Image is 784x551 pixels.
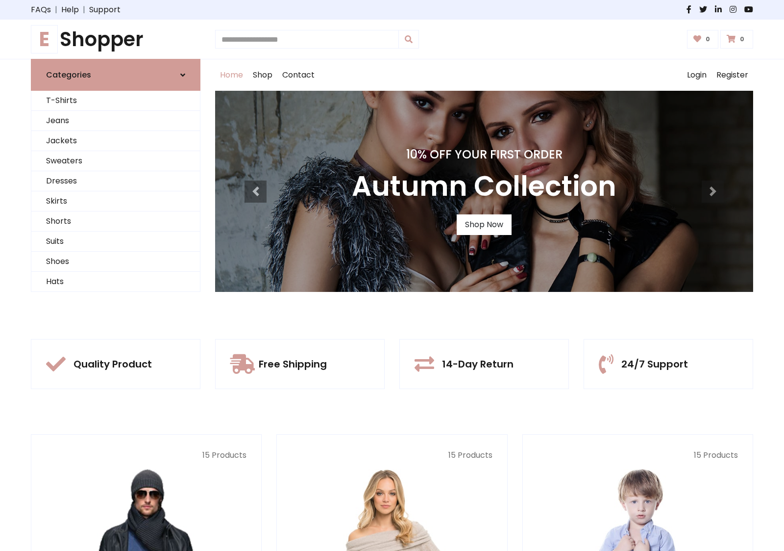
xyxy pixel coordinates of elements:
a: Shorts [31,211,200,232]
a: Shop Now [457,214,512,235]
span: 0 [737,35,747,44]
h3: Autumn Collection [352,170,616,203]
a: Help [61,4,79,16]
a: Home [215,59,248,91]
a: Shoes [31,252,200,272]
span: | [79,4,89,16]
a: Jackets [31,131,200,151]
h5: 24/7 Support [621,358,688,370]
a: 0 [687,30,719,49]
a: Sweaters [31,151,200,171]
h1: Shopper [31,27,200,51]
span: 0 [703,35,712,44]
a: Register [711,59,753,91]
a: Skirts [31,191,200,211]
a: EShopper [31,27,200,51]
a: Suits [31,232,200,252]
a: Hats [31,272,200,292]
span: E [31,25,58,53]
h6: Categories [46,70,91,79]
p: 15 Products [292,449,492,461]
h5: Free Shipping [259,358,327,370]
p: 15 Products [538,449,738,461]
a: Dresses [31,171,200,191]
a: Contact [277,59,319,91]
a: Jeans [31,111,200,131]
h4: 10% Off Your First Order [352,148,616,162]
a: Categories [31,59,200,91]
h5: 14-Day Return [442,358,514,370]
span: | [51,4,61,16]
a: Shop [248,59,277,91]
a: Support [89,4,121,16]
h5: Quality Product [73,358,152,370]
a: FAQs [31,4,51,16]
a: Login [682,59,711,91]
a: T-Shirts [31,91,200,111]
a: 0 [720,30,753,49]
p: 15 Products [46,449,246,461]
